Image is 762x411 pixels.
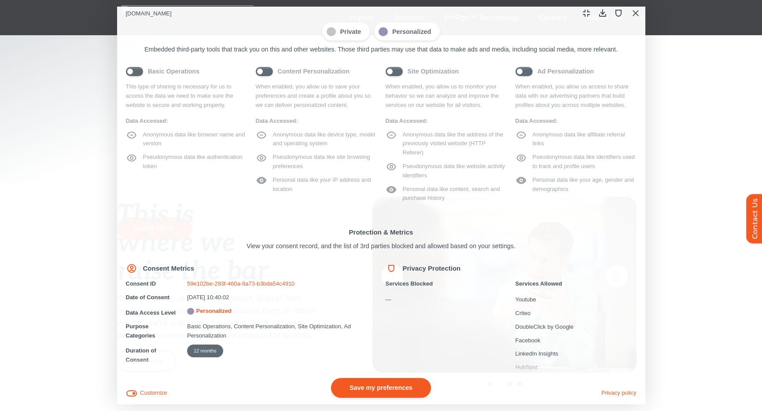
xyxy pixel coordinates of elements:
span: Pseudonymous data like website activity identifiers [403,162,507,180]
span: Criteo [515,309,531,318]
span: Personalized [187,307,376,316]
button: Save my preferences [331,378,431,398]
span: HubSpot [515,363,538,372]
div: Data Accessed: [386,117,507,126]
button: Close Cookie Compliance [628,7,642,20]
button: Expand Toggle [579,7,593,20]
label: Personalized [374,22,440,41]
button: Privacy policy [601,389,636,398]
div: Data Accessed: [126,117,247,126]
button: Download Consent [596,7,609,20]
span: Pseudonymous data like identifiers used to track and profile users [533,153,637,171]
span: Date of Consent [126,294,170,301]
span: Anonymous data like the address of the previously visited website (HTTP Referer) [403,130,507,158]
span: Anonymous data like browser name and version [143,130,247,149]
span: Pseudonymous data like site browsing preferences [273,153,377,171]
span: LinkedIn Insights [515,349,559,359]
div: When enabled, you allow us to save your preferences and create a profile about you so we can deli... [256,82,377,110]
div: When enabled, you allow us to monitor your behavior so we can analyze and improve the services on... [386,82,507,110]
span: Purpose Categories [126,323,155,339]
span: 59e102be-293f-460a-8a73-b3bda54c4910 [187,280,294,287]
p: Embedded third-party tools that track you on this and other websites. Those third parties may use... [126,45,637,54]
span: Personal data like content, search and purchase history [403,185,507,203]
span: Consent Metrics [143,264,195,272]
span: Consent ID [126,280,156,287]
span: Youtube [515,295,536,305]
span: Services Blocked [386,280,433,287]
span: Data Access Level [126,309,176,316]
span: Pseudonymous data like authentication token [143,153,247,171]
label: Private [322,22,370,41]
div: When enabled, you allow us access to share data with our advertising partners that build profiles... [515,82,637,110]
span: [DATE] 10:40:02 [187,294,229,301]
span: Facebook [515,336,541,345]
button: Protection Status: On [612,7,626,20]
span: — [386,295,391,305]
div: [DOMAIN_NAME] [126,8,172,19]
button: Customize [126,389,167,398]
span: Anonymous data like affiliate referral links [533,130,637,149]
span: Anonymous data like device type, model and operating system [273,130,377,149]
span: Personal data like your IP address and location [273,176,377,194]
span: 12 months [187,345,223,357]
div: This type of sharing is necessary for us to access the data we need to make sure the website is s... [126,82,247,110]
span: Privacy Protection [403,264,461,272]
span: DoubleClick by Google [515,323,574,332]
span: Personal data like your age, gender and demographics [533,176,637,194]
span: Basic Operations, Content Personalization, Site Optimization, Ad Personalization [187,323,351,339]
span: Duration of Consent [126,347,156,363]
div: Data Accessed: [515,117,637,126]
nav: Menu [349,4,645,32]
div: View your consent record, and the list of 3rd parties blocked and allowed based on your settings. [126,242,637,251]
span: Services Allowed [515,280,562,287]
div: Data Accessed: [256,117,377,126]
span: Protection & Metrics [349,228,413,236]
